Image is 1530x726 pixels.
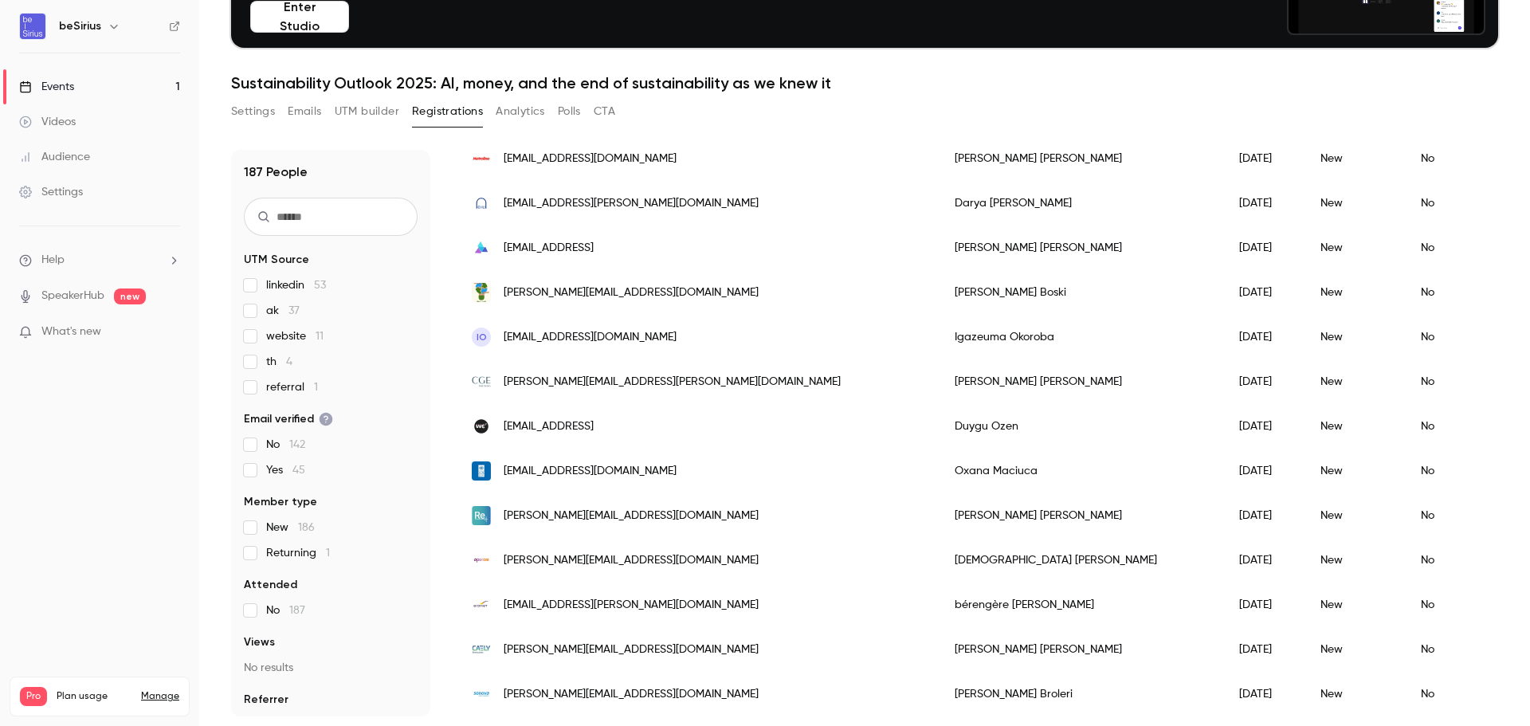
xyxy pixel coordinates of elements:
div: [PERSON_NAME] Broleri [939,672,1223,716]
img: caely.com [472,640,491,659]
span: 37 [288,305,300,316]
div: [PERSON_NAME] [PERSON_NAME] [939,136,1223,181]
span: [EMAIL_ADDRESS] [504,418,594,435]
span: [PERSON_NAME][EMAIL_ADDRESS][DOMAIN_NAME] [504,552,759,569]
img: re-source.tech [472,506,491,525]
img: beSirius [20,14,45,39]
span: [PERSON_NAME][EMAIL_ADDRESS][DOMAIN_NAME] [504,508,759,524]
span: th [266,354,292,370]
img: esg.ai [472,238,491,257]
li: help-dropdown-opener [19,252,180,269]
div: [DATE] [1223,404,1304,449]
img: undp.org [472,461,491,481]
div: Oxana Maciuca [939,449,1223,493]
div: No [1405,226,1485,270]
img: ehu.lt [472,194,491,213]
span: [PERSON_NAME][EMAIL_ADDRESS][DOMAIN_NAME] [504,285,759,301]
div: No [1405,493,1485,538]
button: Polls [558,99,581,124]
div: [PERSON_NAME] Boski [939,270,1223,315]
div: [DATE] [1223,359,1304,404]
span: [EMAIL_ADDRESS][DOMAIN_NAME] [504,329,677,346]
div: New [1304,404,1405,449]
span: IO [477,330,487,344]
h1: Sustainability Outlook 2025: AI, money, and the end of sustainability as we knew it [231,73,1498,92]
img: metroline.co.uk [472,149,491,168]
button: CTA [594,99,615,124]
div: No [1405,627,1485,672]
div: [DATE] [1223,136,1304,181]
div: [PERSON_NAME] [PERSON_NAME] [939,359,1223,404]
div: No [1405,136,1485,181]
span: [EMAIL_ADDRESS][DOMAIN_NAME] [504,151,677,167]
span: 45 [292,465,305,476]
span: website [266,328,324,344]
span: [EMAIL_ADDRESS][PERSON_NAME][DOMAIN_NAME] [504,195,759,212]
button: Settings [231,99,275,124]
div: New [1304,226,1405,270]
div: Duygu Ozen [939,404,1223,449]
div: No [1405,538,1485,583]
div: [DATE] [1223,538,1304,583]
div: New [1304,627,1405,672]
div: No [1405,359,1485,404]
span: referral [266,379,318,395]
span: Member type [244,494,317,510]
div: Darya [PERSON_NAME] [939,181,1223,226]
img: terralucida.net [472,280,491,304]
button: Enter Studio [250,1,349,33]
img: we7.ai [472,417,491,436]
div: New [1304,359,1405,404]
span: linkedin [266,277,326,293]
div: [DATE] [1223,226,1304,270]
a: SpeakerHub [41,288,104,304]
span: [EMAIL_ADDRESS] [504,240,594,257]
div: [PERSON_NAME] [PERSON_NAME] [939,627,1223,672]
span: 187 [289,605,305,616]
span: 1 [314,382,318,393]
div: [DATE] [1223,672,1304,716]
div: [PERSON_NAME] [PERSON_NAME] [939,493,1223,538]
span: 1 [326,547,330,559]
div: bérengère [PERSON_NAME] [939,583,1223,627]
span: [PERSON_NAME][EMAIL_ADDRESS][PERSON_NAME][DOMAIN_NAME] [504,374,841,390]
span: 186 [298,522,315,533]
span: [EMAIL_ADDRESS][PERSON_NAME][DOMAIN_NAME] [504,597,759,614]
span: 11 [316,331,324,342]
div: New [1304,672,1405,716]
div: Settings [19,184,83,200]
div: [PERSON_NAME] [PERSON_NAME] [939,226,1223,270]
span: Email verified [244,411,333,427]
div: Videos [19,114,76,130]
div: [DATE] [1223,493,1304,538]
div: [DATE] [1223,270,1304,315]
span: No [266,602,305,618]
span: New [266,520,315,536]
a: Manage [141,690,179,703]
span: Attended [244,577,297,593]
div: New [1304,493,1405,538]
h1: 187 People [244,163,308,182]
div: Igazeuma Okoroba [939,315,1223,359]
span: [PERSON_NAME][EMAIL_ADDRESS][DOMAIN_NAME] [504,642,759,658]
div: No [1405,404,1485,449]
button: Emails [288,99,321,124]
div: New [1304,181,1405,226]
span: Plan usage [57,690,131,703]
div: Audience [19,149,90,165]
span: 4 [286,356,292,367]
span: UTM Source [244,252,309,268]
span: No [266,437,305,453]
button: UTM builder [335,99,399,124]
div: [DATE] [1223,449,1304,493]
span: Returning [266,545,330,561]
img: sonova.com [472,685,491,704]
div: No [1405,672,1485,716]
div: No [1405,270,1485,315]
div: No [1405,583,1485,627]
div: [DEMOGRAPHIC_DATA] [PERSON_NAME] [939,538,1223,583]
div: New [1304,449,1405,493]
span: Help [41,252,65,269]
div: New [1304,315,1405,359]
div: [DATE] [1223,181,1304,226]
